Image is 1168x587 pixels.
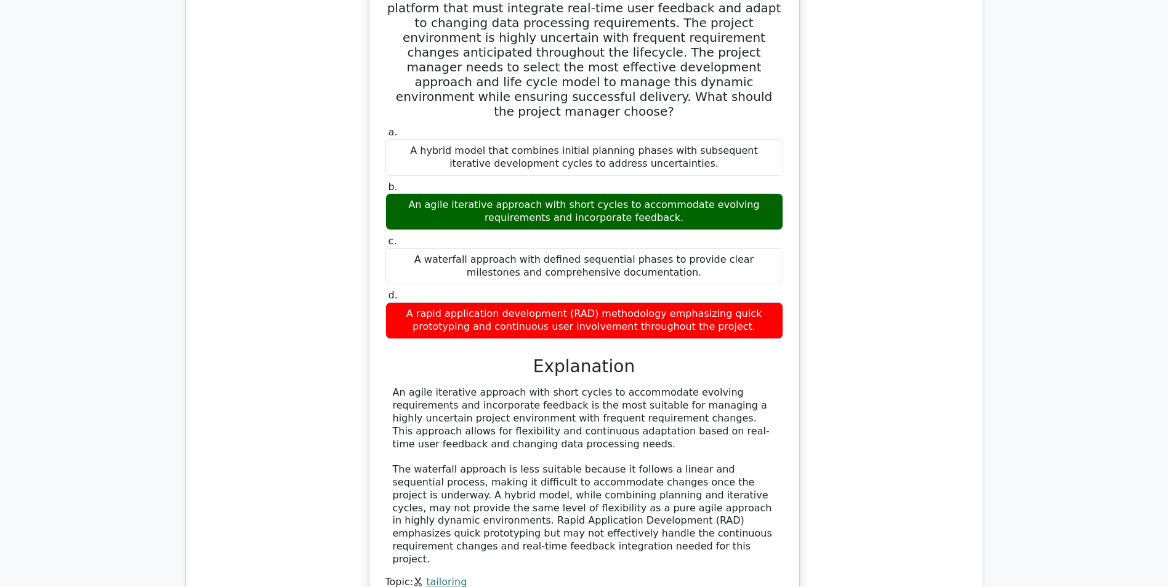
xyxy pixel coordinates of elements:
[385,302,783,339] div: A rapid application development (RAD) methodology emphasizing quick prototyping and continuous us...
[389,235,397,247] span: c.
[389,289,398,301] span: d.
[393,356,776,377] h3: Explanation
[385,248,783,285] div: A waterfall approach with defined sequential phases to provide clear milestones and comprehensive...
[393,386,776,565] div: An agile iterative approach with short cycles to accommodate evolving requirements and incorporat...
[385,139,783,176] div: A hybrid model that combines initial planning phases with subsequent iterative development cycles...
[389,126,398,138] span: a.
[389,181,398,193] span: b.
[385,193,783,230] div: An agile iterative approach with short cycles to accommodate evolving requirements and incorporat...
